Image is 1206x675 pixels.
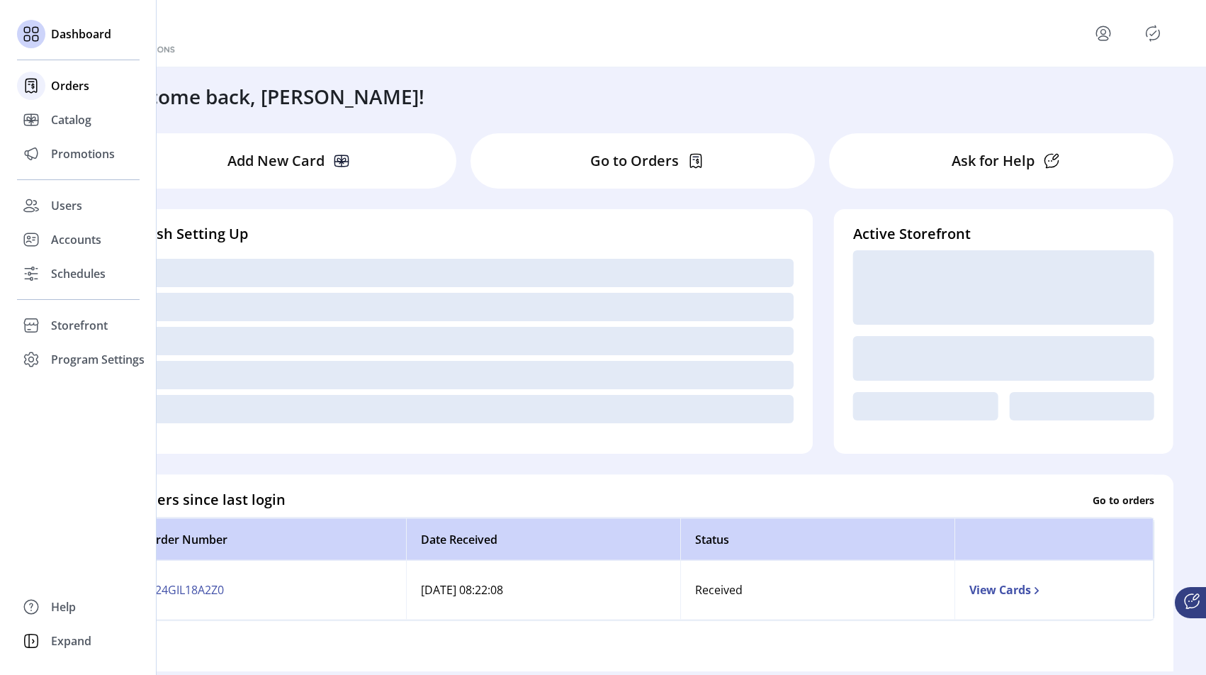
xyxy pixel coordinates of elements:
[680,561,954,620] td: Received
[113,82,424,111] h3: Welcome back, [PERSON_NAME]!
[132,561,406,620] td: G24GIL18A2Z0
[132,518,406,561] th: Order Number
[51,197,82,214] span: Users
[227,150,325,172] p: Add New Card
[952,150,1035,172] p: Ask for Help
[406,518,680,561] th: Date Received
[51,77,89,94] span: Orders
[131,223,794,245] h4: Finish Setting Up
[51,317,108,334] span: Storefront
[51,26,111,43] span: Dashboard
[51,111,91,128] span: Catalog
[51,231,101,248] span: Accounts
[954,561,1154,620] td: View Cards
[406,561,680,620] td: [DATE] 08:22:08
[853,223,1154,245] h4: Active Storefront
[131,489,286,511] h4: Orders since last login
[590,150,679,172] p: Go to Orders
[680,518,954,561] th: Status
[1142,22,1164,45] button: Publisher Panel
[51,351,145,368] span: Program Settings
[51,145,115,162] span: Promotions
[1093,492,1154,507] p: Go to orders
[51,265,106,282] span: Schedules
[51,632,91,649] span: Expand
[1092,22,1115,45] button: menu
[51,598,76,615] span: Help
